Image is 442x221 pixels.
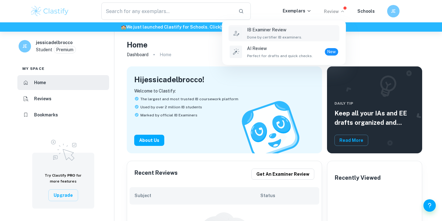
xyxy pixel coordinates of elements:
p: IB Examiner Review [247,26,302,33]
a: IB Examiner ReviewDone by certifier IB examiners. [228,25,339,41]
p: AI Review [247,45,313,52]
span: Done by certifier IB examiners. [247,34,302,40]
span: New [325,49,338,55]
a: AI ReviewPerfect for drafts and quick checks.New [228,44,339,60]
span: Perfect for drafts and quick checks. [247,53,313,59]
